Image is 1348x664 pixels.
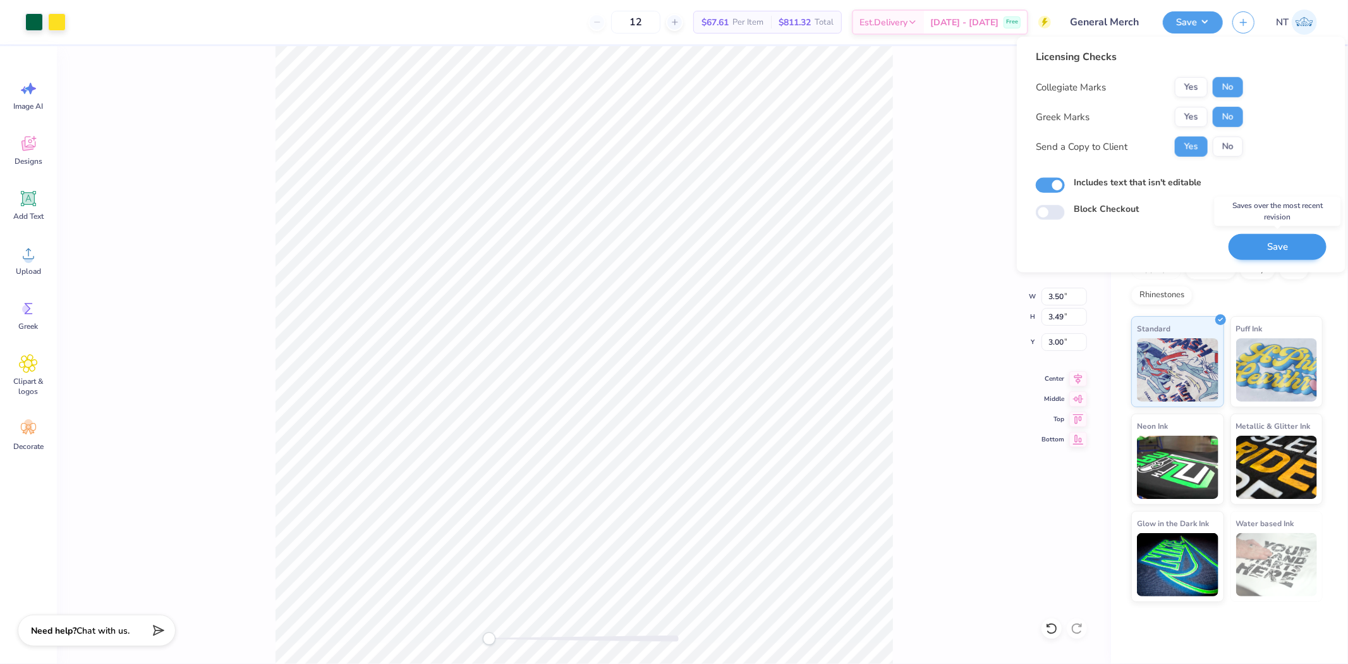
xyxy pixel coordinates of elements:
div: Greek Marks [1036,110,1090,125]
div: Accessibility label [483,632,495,645]
span: Puff Ink [1236,322,1263,335]
span: Chat with us. [76,625,130,637]
button: Yes [1175,137,1208,157]
span: Clipart & logos [8,376,49,397]
input: – – [611,11,660,34]
span: Add Text [13,211,44,221]
span: Top [1041,414,1064,424]
div: Collegiate Marks [1036,80,1106,95]
img: Puff Ink [1236,338,1318,402]
div: Send a Copy to Client [1036,140,1127,154]
span: Standard [1137,322,1170,335]
span: Decorate [13,441,44,452]
span: Middle [1041,394,1064,404]
input: Untitled Design [1060,9,1153,35]
span: $811.32 [779,16,811,29]
button: Yes [1175,77,1208,97]
button: No [1213,107,1243,127]
span: Total [815,16,834,29]
span: Est. Delivery [859,16,908,29]
span: $67.61 [701,16,729,29]
div: Saves over the most recent revision [1215,197,1341,226]
span: Neon Ink [1137,419,1168,433]
button: Yes [1175,107,1208,127]
img: Neon Ink [1137,436,1218,499]
span: Bottom [1041,434,1064,445]
button: No [1213,77,1243,97]
strong: Need help? [31,625,76,637]
button: No [1213,137,1243,157]
span: Glow in the Dark Ink [1137,517,1209,530]
img: Standard [1137,338,1218,402]
label: Block Checkout [1074,202,1139,216]
span: Upload [16,266,41,276]
img: Water based Ink [1236,533,1318,596]
button: Save [1163,11,1223,34]
img: Glow in the Dark Ink [1137,533,1218,596]
label: Includes text that isn't editable [1074,176,1201,189]
span: Per Item [732,16,763,29]
span: Greek [19,321,39,331]
div: Rhinestones [1131,286,1193,305]
a: NT [1270,9,1323,35]
span: Designs [15,156,42,166]
div: Licensing Checks [1036,49,1243,65]
img: Metallic & Glitter Ink [1236,436,1318,499]
button: Save [1229,234,1327,260]
span: Center [1041,374,1064,384]
span: Metallic & Glitter Ink [1236,419,1311,433]
span: Image AI [14,101,44,111]
span: Free [1006,18,1018,27]
span: [DATE] - [DATE] [930,16,999,29]
img: Nestor Talens [1292,9,1317,35]
span: Water based Ink [1236,517,1294,530]
span: NT [1276,15,1289,30]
